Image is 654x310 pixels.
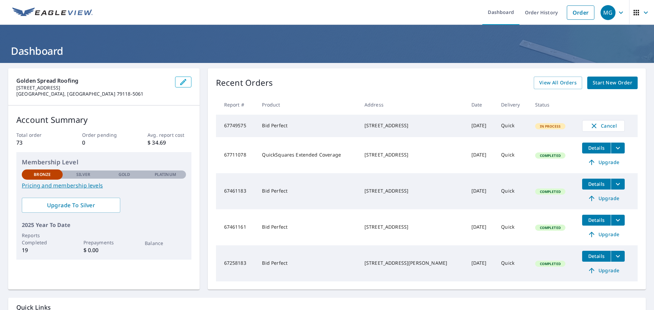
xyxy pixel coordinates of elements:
[16,77,170,85] p: Golden Spread Roofing
[536,225,565,230] span: Completed
[216,77,273,89] p: Recent Orders
[582,179,611,190] button: detailsBtn-67461183
[256,137,359,173] td: QuickSquares Extended Coverage
[16,131,60,138] p: Total order
[16,138,60,147] p: 73
[466,245,496,281] td: [DATE]
[586,253,607,259] span: Details
[536,153,565,158] span: Completed
[567,5,594,20] a: Order
[582,229,625,240] a: Upgrade
[466,95,496,115] th: Date
[582,143,611,153] button: detailsBtn-67711078
[611,251,625,262] button: filesDropdownBtn-67258183
[466,173,496,209] td: [DATE]
[466,137,496,173] td: [DATE]
[27,201,115,209] span: Upgrade To Silver
[582,251,611,262] button: detailsBtn-67258183
[83,246,124,254] p: $ 0.00
[256,173,359,209] td: Bid Perfect
[147,138,191,147] p: $ 34.69
[216,245,257,281] td: 67258183
[586,266,621,275] span: Upgrade
[586,217,607,223] span: Details
[83,239,124,246] p: Prepayments
[582,265,625,276] a: Upgrade
[359,95,466,115] th: Address
[216,173,257,209] td: 67461183
[256,95,359,115] th: Product
[601,5,616,20] div: MG
[76,172,91,178] p: Silver
[466,115,496,137] td: [DATE]
[587,77,638,89] a: Start New Order
[582,157,625,168] a: Upgrade
[155,172,176,178] p: Platinum
[216,209,257,245] td: 67461161
[586,194,621,202] span: Upgrade
[8,44,646,58] h1: Dashboard
[611,215,625,226] button: filesDropdownBtn-67461161
[496,245,529,281] td: Quick
[364,260,461,266] div: [STREET_ADDRESS][PERSON_NAME]
[611,143,625,153] button: filesDropdownBtn-67711078
[82,131,126,138] p: Order pending
[119,172,130,178] p: Gold
[145,240,186,247] p: Balance
[496,173,529,209] td: Quick
[16,91,170,97] p: [GEOGRAPHIC_DATA], [GEOGRAPHIC_DATA] 79118-5061
[536,124,565,129] span: In Process
[34,172,51,178] p: Bronze
[364,122,461,129] div: [STREET_ADDRESS]
[536,261,565,266] span: Completed
[216,95,257,115] th: Report #
[466,209,496,245] td: [DATE]
[364,187,461,194] div: [STREET_ADDRESS]
[582,120,625,132] button: Cancel
[534,77,582,89] a: View All Orders
[82,138,126,147] p: 0
[496,137,529,173] td: Quick
[22,198,120,213] a: Upgrade To Silver
[216,137,257,173] td: 67711078
[586,230,621,239] span: Upgrade
[364,224,461,230] div: [STREET_ADDRESS]
[12,7,93,18] img: EV Logo
[256,115,359,137] td: Bid Perfect
[536,189,565,194] span: Completed
[16,85,170,91] p: [STREET_ADDRESS]
[496,209,529,245] td: Quick
[539,79,577,87] span: View All Orders
[593,79,632,87] span: Start New Order
[22,232,63,246] p: Reports Completed
[364,151,461,158] div: [STREET_ADDRESS]
[147,131,191,138] p: Avg. report cost
[22,221,186,229] p: 2025 Year To Date
[589,122,618,130] span: Cancel
[16,114,191,126] p: Account Summary
[496,95,529,115] th: Delivery
[216,115,257,137] td: 67749575
[611,179,625,190] button: filesDropdownBtn-67461183
[582,215,611,226] button: detailsBtn-67461161
[256,209,359,245] td: Bid Perfect
[586,181,607,187] span: Details
[530,95,577,115] th: Status
[586,145,607,151] span: Details
[22,158,186,167] p: Membership Level
[582,193,625,204] a: Upgrade
[496,115,529,137] td: Quick
[256,245,359,281] td: Bid Perfect
[22,246,63,254] p: 19
[586,158,621,166] span: Upgrade
[22,181,186,190] a: Pricing and membership levels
